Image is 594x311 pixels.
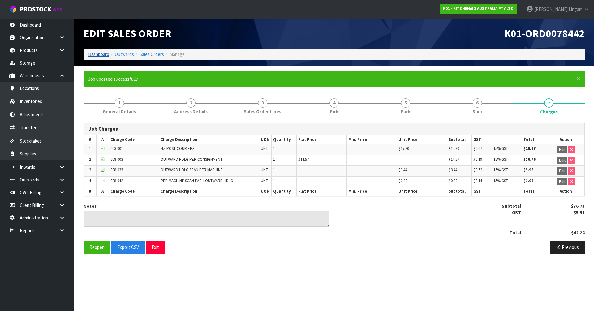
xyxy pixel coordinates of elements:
[550,241,585,254] button: Previous
[472,187,522,196] th: GST
[103,108,136,115] span: General Details
[447,187,472,196] th: Subtotal
[522,135,547,144] th: Total
[258,98,267,108] span: 3
[557,157,567,164] button: Edit
[557,167,567,175] button: Edit
[140,51,164,57] a: Sales Orders
[504,27,585,40] span: K01-ORD0078442
[472,135,522,144] th: GST
[540,109,558,115] span: Charges
[398,146,409,151] span: $17.80
[261,167,268,173] span: UNT
[346,135,397,144] th: Min. Price
[397,135,447,144] th: Unit Price
[20,5,51,13] span: ProStock
[84,135,96,144] th: #
[449,178,457,183] span: $0.92
[84,166,96,177] td: 3
[502,203,521,209] strong: Subtotal
[115,51,134,57] a: Outwards
[473,146,482,151] span: $2.67
[523,178,533,183] strong: $1.06
[161,178,233,183] span: PER MACHINE SCAN EACH OUTWARD HDLG
[96,187,109,196] th: A
[512,210,521,215] strong: GST
[84,144,96,155] td: 1
[569,6,583,12] span: Lingam
[557,178,567,185] button: Edit
[473,178,482,183] span: $0.14
[298,157,309,162] span: $14.57
[449,146,459,151] span: $17.80
[109,187,159,196] th: Charge Code
[88,51,109,57] a: Dashboard
[259,135,271,144] th: UOM
[110,167,123,173] span: 008-033
[84,187,96,196] th: #
[510,230,521,236] strong: Total
[440,4,517,14] a: K01 - KITCHENAID AUSTRALIA PTY LTD
[329,98,339,108] span: 4
[186,98,196,108] span: 2
[346,187,397,196] th: Min. Price
[146,241,165,254] button: Exit
[259,187,271,196] th: UOM
[96,135,109,144] th: A
[297,135,347,144] th: Flat Price
[109,135,159,144] th: Charge Code
[110,157,123,162] span: 008-003
[273,146,275,151] span: 1
[111,241,145,254] button: Export CSV
[401,108,411,115] span: Pack
[53,7,62,13] small: WMS
[88,126,580,132] h3: Job Charges
[110,178,123,183] span: 008-042
[261,178,268,183] span: UNT
[261,146,268,151] span: UNT
[297,187,347,196] th: Flat Price
[557,146,567,153] button: Edit
[547,135,584,144] th: Action
[398,178,407,183] span: $0.92
[577,74,580,83] span: ×
[110,146,123,151] span: 003-001
[534,6,568,12] span: [PERSON_NAME]
[544,98,553,108] span: 7
[272,135,297,144] th: Quantity
[397,187,447,196] th: Unit Price
[273,178,275,183] span: 1
[473,98,482,108] span: 6
[161,157,222,162] span: OUTWARD HDLG PER CONSIGNMENT
[330,108,338,115] span: Pick
[401,98,410,108] span: 5
[571,203,585,209] strong: $36.73
[472,108,482,115] span: Ship
[523,146,536,151] strong: $20.47
[88,76,138,82] span: Job updated successfully
[449,157,459,162] span: $14.57
[447,135,472,144] th: Subtotal
[571,230,585,236] strong: $42.24
[493,178,508,183] span: 15% GST
[523,167,533,173] strong: $3.96
[84,176,96,187] td: 4
[398,167,407,173] span: $3.44
[493,146,508,151] span: 15% GST
[493,167,508,173] span: 15% GST
[159,135,259,144] th: Charge Description
[273,167,275,173] span: 1
[161,167,223,173] span: OUTWARD HDLG SCAN PER MACHINE
[523,157,536,162] strong: $16.76
[84,241,110,254] button: Reopen
[115,98,124,108] span: 1
[449,167,457,173] span: $3.44
[272,187,297,196] th: Quantity
[161,146,194,151] span: NZ POST COURIERS
[174,108,208,115] span: Address Details
[493,157,508,162] span: 15% GST
[522,187,547,196] th: Total
[473,167,482,173] span: $0.52
[547,187,584,196] th: Action
[84,203,97,209] label: Notes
